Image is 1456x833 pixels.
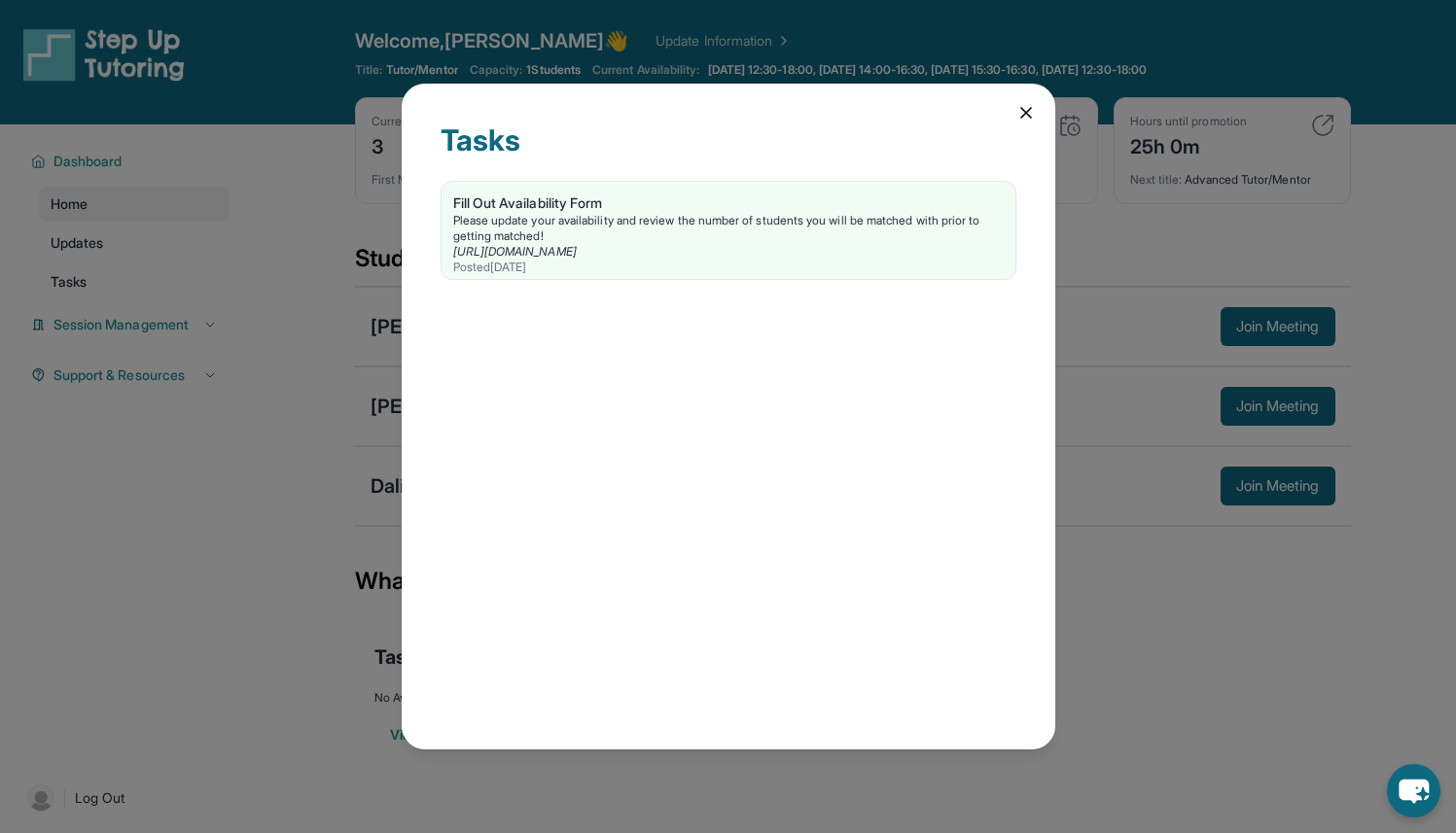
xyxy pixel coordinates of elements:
div: Fill Out Availability Form [453,193,1004,213]
button: chat-button [1387,764,1440,817]
a: [URL][DOMAIN_NAME] [453,244,577,259]
a: Fill Out Availability FormPlease update your availability and review the number of students you w... [442,182,1015,279]
div: Tasks [441,122,1016,181]
div: Please update your availability and review the number of students you will be matched with prior ... [453,213,1004,244]
div: Posted [DATE] [453,260,1004,275]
